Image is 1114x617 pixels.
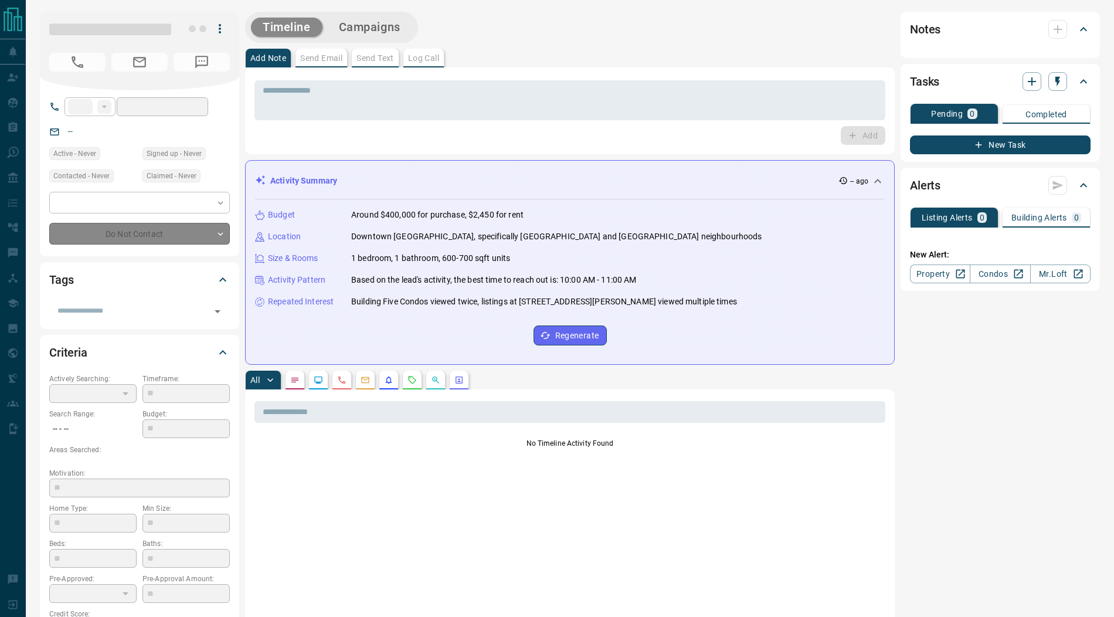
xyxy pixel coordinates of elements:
[407,375,417,385] svg: Requests
[1030,265,1091,283] a: Mr.Loft
[142,574,230,584] p: Pre-Approval Amount:
[351,230,762,243] p: Downtown [GEOGRAPHIC_DATA], specifically [GEOGRAPHIC_DATA] and [GEOGRAPHIC_DATA] neighbourhoods
[270,175,337,187] p: Activity Summary
[910,135,1091,154] button: New Task
[850,176,868,187] p: -- ago
[454,375,464,385] svg: Agent Actions
[254,438,885,449] p: No Timeline Activity Found
[910,72,939,91] h2: Tasks
[980,213,984,222] p: 0
[268,252,318,265] p: Size & Rooms
[268,209,295,221] p: Budget
[49,538,137,549] p: Beds:
[970,110,974,118] p: 0
[1011,213,1067,222] p: Building Alerts
[910,67,1091,96] div: Tasks
[49,53,106,72] span: No Number
[910,20,940,39] h2: Notes
[351,209,524,221] p: Around $400,000 for purchase, $2,450 for rent
[351,274,637,286] p: Based on the lead's activity, the best time to reach out is: 10:00 AM - 11:00 AM
[910,171,1091,199] div: Alerts
[314,375,323,385] svg: Lead Browsing Activity
[53,170,110,182] span: Contacted - Never
[384,375,393,385] svg: Listing Alerts
[250,54,286,62] p: Add Note
[49,445,230,455] p: Areas Searched:
[1074,213,1079,222] p: 0
[268,296,334,308] p: Repeated Interest
[337,375,347,385] svg: Calls
[970,265,1030,283] a: Condos
[68,127,73,136] a: --
[147,170,196,182] span: Claimed - Never
[910,265,970,283] a: Property
[49,266,230,294] div: Tags
[49,223,230,245] div: Do Not Contact
[351,252,510,265] p: 1 bedroom, 1 bathroom, 600-700 sqft units
[910,15,1091,43] div: Notes
[361,375,370,385] svg: Emails
[142,409,230,419] p: Budget:
[268,230,301,243] p: Location
[250,376,260,384] p: All
[147,148,202,160] span: Signed up - Never
[910,176,940,195] h2: Alerts
[209,303,226,320] button: Open
[251,18,322,37] button: Timeline
[1025,110,1067,118] p: Completed
[142,503,230,514] p: Min Size:
[534,326,607,345] button: Regenerate
[49,574,137,584] p: Pre-Approved:
[49,503,137,514] p: Home Type:
[111,53,168,72] span: No Email
[931,110,963,118] p: Pending
[142,374,230,384] p: Timeframe:
[49,338,230,367] div: Criteria
[49,374,137,384] p: Actively Searching:
[268,274,325,286] p: Activity Pattern
[49,343,87,362] h2: Criteria
[53,148,96,160] span: Active - Never
[327,18,412,37] button: Campaigns
[255,170,885,192] div: Activity Summary-- ago
[49,409,137,419] p: Search Range:
[290,375,300,385] svg: Notes
[351,296,737,308] p: Building Five Condos viewed twice, listings at [STREET_ADDRESS][PERSON_NAME] viewed multiple times
[49,270,73,289] h2: Tags
[174,53,230,72] span: No Number
[910,249,1091,261] p: New Alert:
[49,468,230,479] p: Motivation:
[922,213,973,222] p: Listing Alerts
[431,375,440,385] svg: Opportunities
[49,419,137,439] p: -- - --
[142,538,230,549] p: Baths:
